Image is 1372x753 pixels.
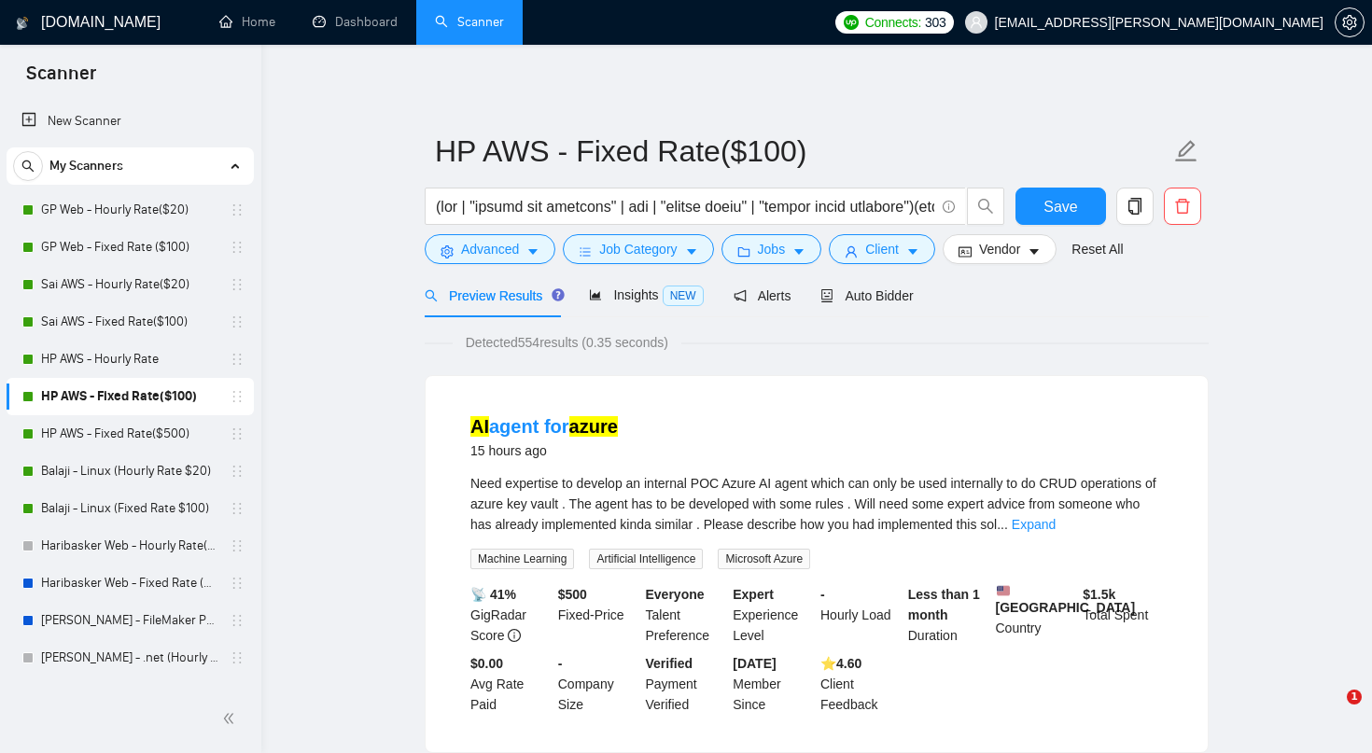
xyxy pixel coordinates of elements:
span: holder [230,613,245,628]
div: Experience Level [729,584,817,646]
b: [GEOGRAPHIC_DATA] [996,584,1136,615]
span: holder [230,277,245,292]
span: notification [734,289,747,302]
a: [PERSON_NAME] - FileMaker Profile [41,602,218,639]
div: Member Since [729,653,817,715]
mark: AI [470,416,489,437]
b: [DATE] [733,656,776,671]
span: ... [997,517,1008,532]
span: caret-down [685,244,698,258]
span: holder [230,314,245,329]
span: setting [1336,15,1364,30]
a: AIagent forazure [470,416,618,437]
span: My Scanners [49,147,123,185]
span: caret-down [1028,244,1041,258]
a: Haribasker Web - Hourly Rate($25) [41,527,218,565]
button: idcardVendorcaret-down [943,234,1057,264]
span: Jobs [758,239,786,259]
span: 303 [925,12,945,33]
span: Scanner [11,60,111,99]
span: edit [1174,139,1198,163]
b: Less than 1 month [908,587,980,622]
a: [PERSON_NAME] - .net (Hourly Rate $20) [41,639,218,676]
span: Insights [589,287,703,302]
a: Expand [1012,517,1056,532]
b: 📡 41% [470,587,516,602]
div: Company Size [554,653,642,715]
span: holder [230,501,245,516]
img: upwork-logo.png [844,15,859,30]
b: ⭐️ 4.60 [820,656,861,671]
div: Fixed-Price [554,584,642,646]
div: Hourly Load [817,584,904,646]
span: search [14,160,42,173]
span: holder [230,464,245,479]
a: GP Web - Hourly Rate($20) [41,191,218,229]
span: user [845,244,858,258]
span: caret-down [526,244,539,258]
li: New Scanner [7,103,254,140]
a: Balaji - Linux (Hourly Rate $20) [41,453,218,490]
span: search [968,198,1003,215]
b: $ 500 [558,587,587,602]
div: Avg Rate Paid [467,653,554,715]
a: homeHome [219,14,275,30]
span: Auto Bidder [820,288,913,303]
button: userClientcaret-down [829,234,935,264]
div: Talent Preference [642,584,730,646]
span: Save [1043,195,1077,218]
a: Sai AWS - Hourly Rate($20) [41,266,218,303]
b: Verified [646,656,693,671]
button: Save [1015,188,1106,225]
a: [PERSON_NAME] - .net (Fixed Cost $100) [41,676,218,714]
span: info-circle [508,629,521,642]
button: barsJob Categorycaret-down [563,234,713,264]
span: idcard [959,244,972,258]
div: 15 hours ago [470,439,618,462]
div: Payment Verified [642,653,730,715]
a: searchScanner [435,14,504,30]
b: $0.00 [470,656,503,671]
span: Preview Results [425,288,559,303]
b: Expert [733,587,774,602]
span: copy [1117,198,1153,215]
span: holder [230,650,245,665]
button: copy [1116,188,1154,225]
div: Duration [904,584,992,646]
span: Vendor [979,239,1020,259]
mark: azure [569,416,618,437]
span: caret-down [792,244,805,258]
input: Scanner name... [435,128,1170,174]
a: Haribasker Web - Fixed Rate ($100) [41,565,218,602]
span: Client [865,239,899,259]
span: Advanced [461,239,519,259]
b: - [820,587,825,602]
span: folder [737,244,750,258]
span: holder [230,426,245,441]
a: Balaji - Linux (Fixed Rate $100) [41,490,218,527]
img: logo [16,8,29,38]
span: 1 [1347,690,1362,704]
span: Connects: [865,12,921,33]
a: Reset All [1071,239,1123,259]
span: double-left [222,709,241,728]
b: Everyone [646,587,705,602]
img: 🇺🇸 [997,584,1010,597]
div: Country [992,584,1080,646]
div: Total Spent [1079,584,1167,646]
span: Job Category [599,239,677,259]
a: HP AWS - Hourly Rate [41,341,218,378]
span: delete [1165,198,1200,215]
iframe: Intercom live chat [1309,690,1353,734]
span: holder [230,538,245,553]
span: holder [230,202,245,217]
a: Sai AWS - Fixed Rate($100) [41,303,218,341]
span: holder [230,576,245,591]
span: Detected 554 results (0.35 seconds) [453,332,681,353]
span: Need expertise to develop an internal POC Azure AI agent which can only be used internally to do ... [470,476,1156,532]
span: Machine Learning [470,549,574,569]
input: Search Freelance Jobs... [436,195,934,218]
div: Client Feedback [817,653,904,715]
span: bars [579,244,592,258]
button: delete [1164,188,1201,225]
